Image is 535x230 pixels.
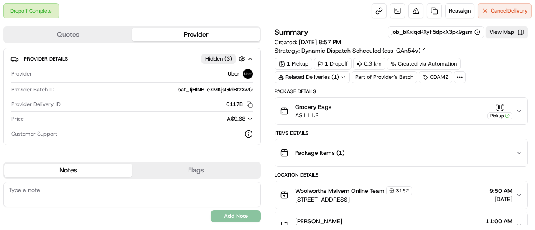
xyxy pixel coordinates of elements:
[396,187,409,194] span: 3162
[486,217,512,225] span: 11:00 AM
[275,88,528,95] div: Package Details
[275,71,350,83] div: Related Deliveries (1)
[295,149,344,157] span: Package Items ( 1 )
[478,3,532,18] button: CancelDelivery
[353,58,385,70] div: 0.3 km
[295,217,342,225] span: [PERSON_NAME]
[489,187,512,195] span: 9:50 AM
[275,139,527,166] button: Package Items (1)
[228,70,239,78] span: Uber
[295,111,331,119] span: A$111.21
[491,7,528,15] span: Cancel Delivery
[11,101,61,108] span: Provider Delivery ID
[11,115,24,123] span: Price
[179,115,253,123] button: A$9.68
[243,69,253,79] img: uber-new-logo.jpeg
[489,195,512,203] span: [DATE]
[301,46,427,55] a: Dynamic Dispatch Scheduled (dss_QAn54v)
[487,112,512,119] div: Pickup
[275,28,308,36] h3: Summary
[201,53,247,64] button: Hidden (3)
[275,46,427,55] div: Strategy:
[392,28,480,36] button: job_bKxiqoRXyF5dpkX3pk9gsm
[295,195,412,204] span: [STREET_ADDRESS]
[227,115,245,122] span: A$9.68
[4,28,132,41] button: Quotes
[419,71,452,83] div: CDAM2
[132,28,260,41] button: Provider
[11,86,54,94] span: Provider Batch ID
[387,58,461,70] a: Created via Automation
[11,70,32,78] span: Provider
[10,52,254,66] button: Provider DetailsHidden (3)
[449,7,471,15] span: Reassign
[275,172,528,178] div: Location Details
[301,46,420,55] span: Dynamic Dispatch Scheduled (dss_QAn54v)
[314,58,352,70] div: 1 Dropoff
[11,130,57,138] span: Customer Support
[486,26,528,38] button: View Map
[275,130,528,136] div: Items Details
[226,101,253,108] button: 0117B
[24,56,68,62] span: Provider Details
[275,98,527,124] button: Grocery BagsA$111.21Pickup
[4,164,132,177] button: Notes
[275,181,527,209] button: Woolworths Malvern Online Team3162[STREET_ADDRESS]9:50 AM[DATE]
[205,55,232,63] span: Hidden ( 3 )
[295,103,331,111] span: Grocery Bags
[178,86,253,94] span: bat_IjHINBTeXMKjsGIdBtzXwQ
[487,103,512,119] button: Pickup
[275,58,312,70] div: 1 Pickup
[445,3,474,18] button: Reassign
[275,38,341,46] span: Created:
[299,38,341,46] span: [DATE] 8:57 PM
[295,187,385,195] span: Woolworths Malvern Online Team
[132,164,260,177] button: Flags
